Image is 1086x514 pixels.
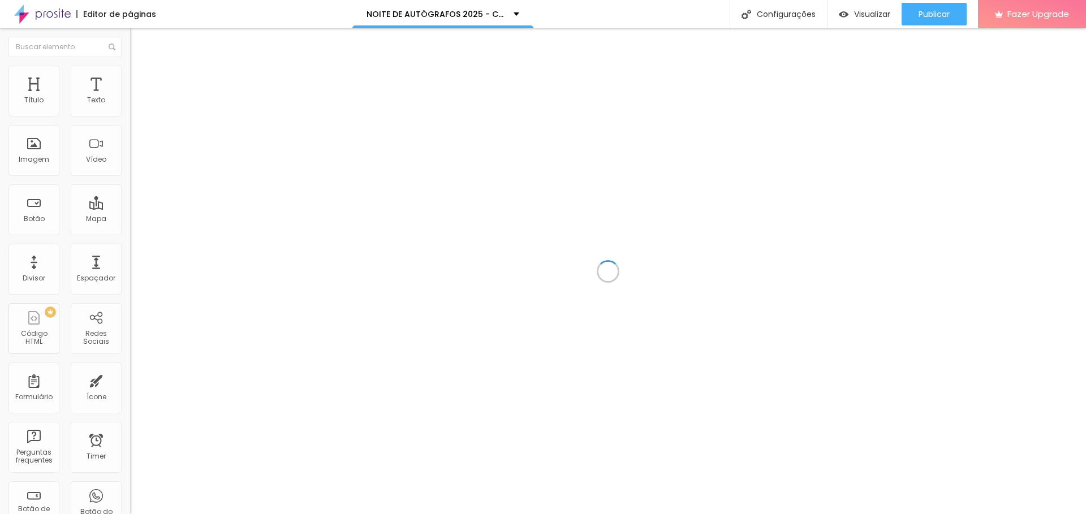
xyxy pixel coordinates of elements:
div: Texto [87,96,105,104]
div: Ícone [87,393,106,401]
div: Formulário [15,393,53,401]
button: Visualizar [828,3,902,25]
input: Buscar elemento [8,37,122,57]
div: Timer [87,452,106,460]
div: Título [24,96,44,104]
img: view-1.svg [839,10,848,19]
div: Mapa [86,215,106,223]
div: Vídeo [86,156,106,163]
img: Icone [742,10,751,19]
img: Icone [109,44,115,50]
p: NOITE DE AUTÓGRAFOS 2025 - CIC DAMAS [367,10,505,18]
div: Redes Sociais [74,330,118,346]
div: Imagem [19,156,49,163]
div: Código HTML [11,330,56,346]
div: Editor de páginas [76,10,156,18]
div: Espaçador [77,274,115,282]
button: Publicar [902,3,967,25]
div: Divisor [23,274,45,282]
div: Botão [24,215,45,223]
span: Visualizar [854,10,890,19]
span: Fazer Upgrade [1007,9,1069,19]
div: Perguntas frequentes [11,448,56,465]
span: Publicar [919,10,950,19]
